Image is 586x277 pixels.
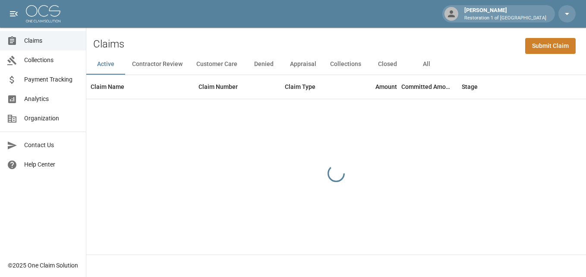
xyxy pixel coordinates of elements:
[198,75,238,99] div: Claim Number
[5,5,22,22] button: open drawer
[285,75,315,99] div: Claim Type
[194,75,280,99] div: Claim Number
[93,38,124,50] h2: Claims
[244,54,283,75] button: Denied
[24,36,79,45] span: Claims
[24,75,79,84] span: Payment Tracking
[24,160,79,169] span: Help Center
[91,75,124,99] div: Claim Name
[464,15,546,22] p: Restoration 1 of [GEOGRAPHIC_DATA]
[24,94,79,104] span: Analytics
[375,75,397,99] div: Amount
[125,54,189,75] button: Contractor Review
[283,54,323,75] button: Appraisal
[24,114,79,123] span: Organization
[461,6,550,22] div: [PERSON_NAME]
[26,5,60,22] img: ocs-logo-white-transparent.png
[189,54,244,75] button: Customer Care
[401,75,453,99] div: Committed Amount
[86,54,586,75] div: dynamic tabs
[525,38,576,54] a: Submit Claim
[280,75,345,99] div: Claim Type
[24,56,79,65] span: Collections
[462,75,478,99] div: Stage
[86,75,194,99] div: Claim Name
[368,54,407,75] button: Closed
[323,54,368,75] button: Collections
[345,75,401,99] div: Amount
[24,141,79,150] span: Contact Us
[8,261,78,270] div: © 2025 One Claim Solution
[407,54,446,75] button: All
[401,75,457,99] div: Committed Amount
[86,54,125,75] button: Active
